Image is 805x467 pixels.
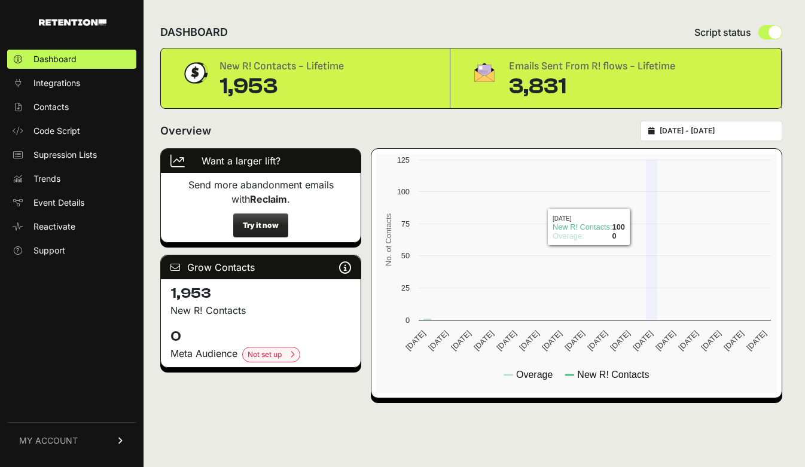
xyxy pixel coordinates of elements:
strong: Reclaim [250,193,287,205]
text: 125 [397,155,410,164]
text: [DATE] [404,329,427,352]
text: No. of Contacts [384,213,393,266]
span: Event Details [33,197,84,209]
text: [DATE] [426,329,450,352]
div: Want a larger lift? [161,149,361,173]
img: Retention.com [39,19,106,26]
div: Meta Audience [170,346,351,362]
a: Contacts [7,97,136,117]
text: [DATE] [540,329,563,352]
a: Trends [7,169,136,188]
text: 0 [405,316,410,325]
a: Reactivate [7,217,136,236]
span: Code Script [33,125,80,137]
div: Grow Contacts [161,255,361,279]
text: 50 [401,251,410,260]
span: Trends [33,173,60,185]
a: Support [7,241,136,260]
text: 75 [401,219,410,228]
a: Event Details [7,193,136,212]
text: [DATE] [472,329,495,352]
div: Emails Sent From R! flows - Lifetime [509,58,675,75]
a: Supression Lists [7,145,136,164]
img: fa-envelope-19ae18322b30453b285274b1b8af3d052b27d846a4fbe8435d1a52b978f639a2.png [469,58,499,87]
h4: 1,953 [170,284,351,303]
span: Support [33,245,65,257]
span: Dashboard [33,53,77,65]
span: Integrations [33,77,80,89]
span: MY ACCOUNT [19,435,78,447]
a: Code Script [7,121,136,141]
text: 100 [397,187,410,196]
text: [DATE] [699,329,722,352]
div: New R! Contacts - Lifetime [219,58,344,75]
a: Integrations [7,74,136,93]
p: Send more abandonment emails with . [170,178,351,206]
span: Reactivate [33,221,75,233]
img: dollar-coin-05c43ed7efb7bc0c12610022525b4bbbb207c7efeef5aecc26f025e68dcafac9.png [180,58,210,88]
text: Overage [516,370,553,380]
div: 1,953 [219,75,344,99]
a: Dashboard [7,50,136,69]
text: [DATE] [654,329,677,352]
text: [DATE] [676,329,700,352]
text: [DATE] [586,329,609,352]
text: [DATE] [495,329,518,352]
strong: Try it now [243,221,279,230]
p: New R! Contacts [170,303,351,318]
text: [DATE] [722,329,745,352]
h2: DASHBOARD [160,24,228,41]
span: Supression Lists [33,149,97,161]
text: [DATE] [449,329,472,352]
text: 25 [401,283,410,292]
text: New R! Contacts [577,370,649,380]
span: Script status [694,25,751,39]
text: [DATE] [563,329,586,352]
text: [DATE] [517,329,541,352]
span: Contacts [33,101,69,113]
div: 3,831 [509,75,675,99]
h4: 0 [170,327,351,346]
text: [DATE] [631,329,654,352]
text: [DATE] [745,329,768,352]
a: MY ACCOUNT [7,422,136,459]
h2: Overview [160,123,211,139]
text: [DATE] [608,329,632,352]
